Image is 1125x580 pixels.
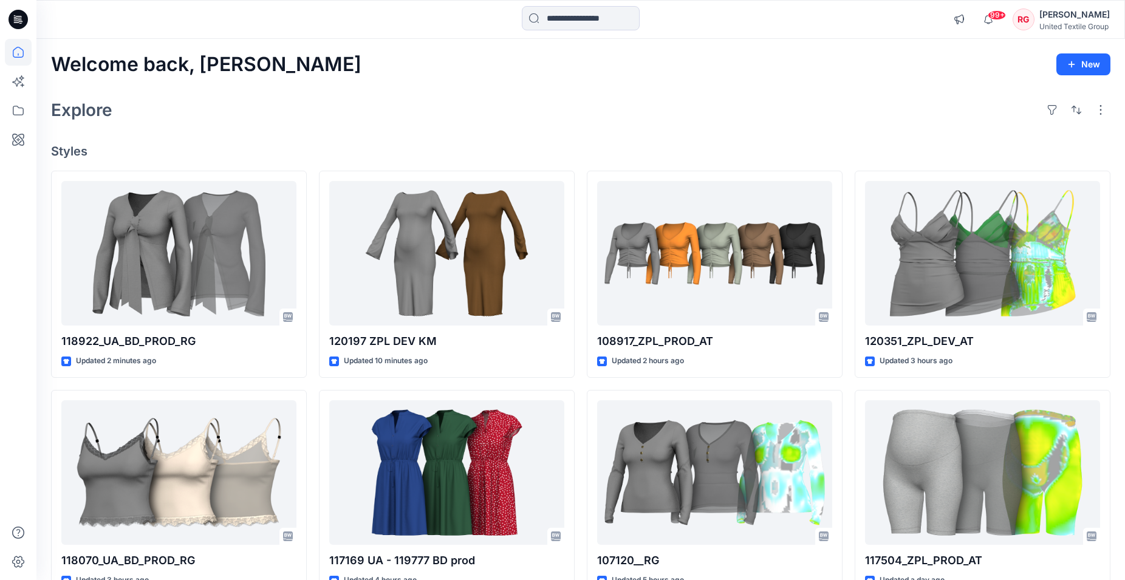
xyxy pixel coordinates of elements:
[51,53,361,76] h2: Welcome back, [PERSON_NAME]
[329,333,564,350] p: 120197 ZPL DEV KM
[612,355,684,367] p: Updated 2 hours ago
[1039,7,1110,22] div: [PERSON_NAME]
[597,333,832,350] p: 108917_ZPL_PROD_AT
[988,10,1006,20] span: 99+
[51,100,112,120] h2: Explore
[329,400,564,545] a: 117169 UA - 119777 BD prod
[865,552,1100,569] p: 117504_ZPL_PROD_AT
[61,333,296,350] p: 118922_UA_BD_PROD_RG
[865,181,1100,326] a: 120351_ZPL_DEV_AT
[51,144,1110,159] h4: Styles
[329,552,564,569] p: 117169 UA - 119777 BD prod
[61,181,296,326] a: 118922_UA_BD_PROD_RG
[597,400,832,545] a: 107120__RG
[865,400,1100,545] a: 117504_ZPL_PROD_AT
[597,181,832,326] a: 108917_ZPL_PROD_AT
[344,355,428,367] p: Updated 10 minutes ago
[61,400,296,545] a: 118070_UA_BD_PROD_RG
[880,355,952,367] p: Updated 3 hours ago
[1039,22,1110,31] div: United Textile Group
[597,552,832,569] p: 107120__RG
[865,333,1100,350] p: 120351_ZPL_DEV_AT
[76,355,156,367] p: Updated 2 minutes ago
[61,552,296,569] p: 118070_UA_BD_PROD_RG
[1056,53,1110,75] button: New
[329,181,564,326] a: 120197 ZPL DEV KM
[1013,9,1034,30] div: RG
